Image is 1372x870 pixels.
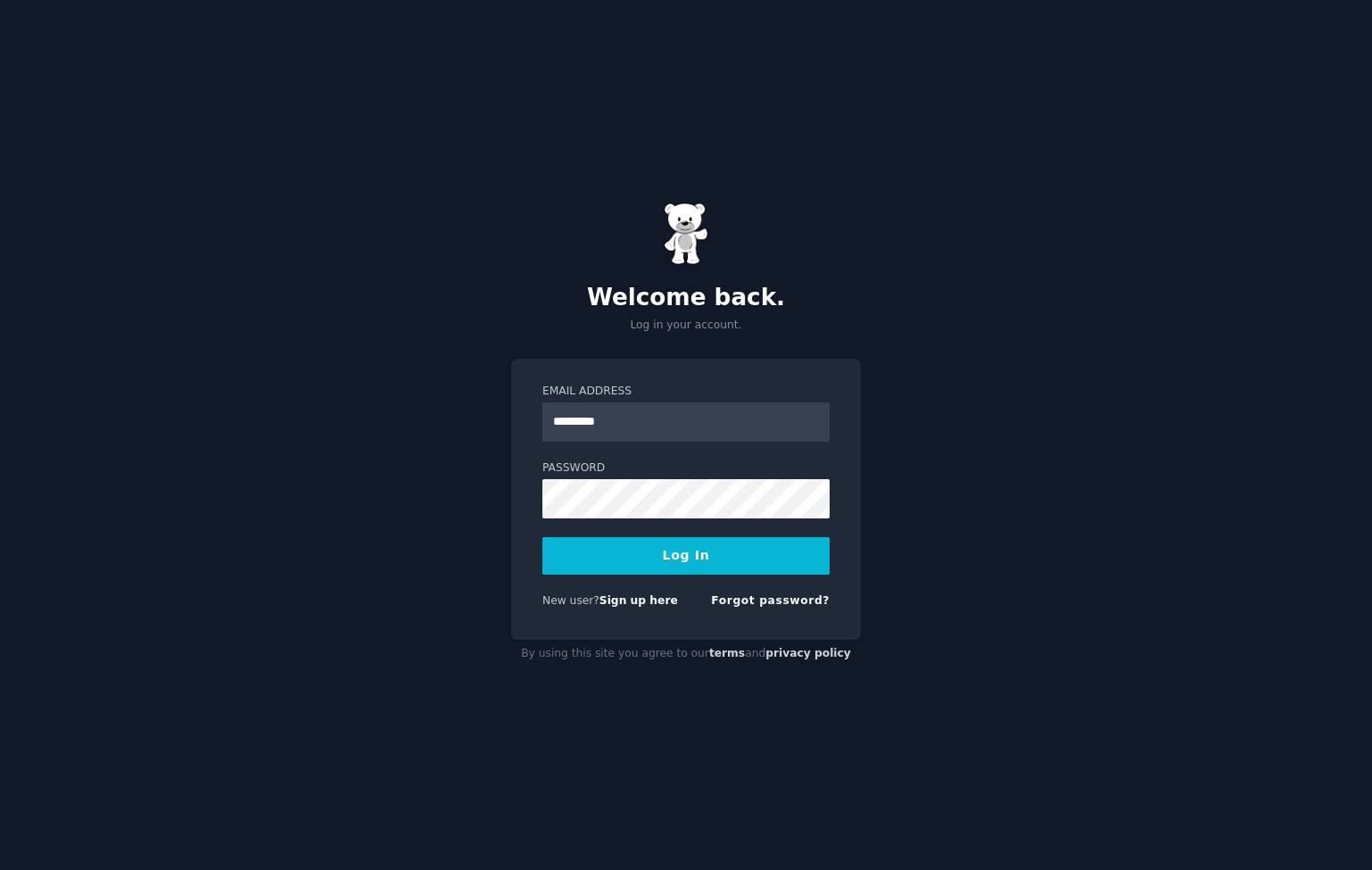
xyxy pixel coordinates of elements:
label: Email Address [542,384,830,400]
a: privacy policy [765,647,851,659]
a: terms [709,647,745,659]
h2: Welcome back. [511,284,861,312]
img: Gummy Bear [664,203,708,265]
button: Log In [542,537,830,575]
span: New user? [542,594,599,607]
div: By using this site you agree to our and [511,640,861,668]
p: Log in your account. [511,318,861,334]
a: Forgot password? [711,594,830,607]
a: Sign up here [599,594,678,607]
label: Password [542,460,830,476]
